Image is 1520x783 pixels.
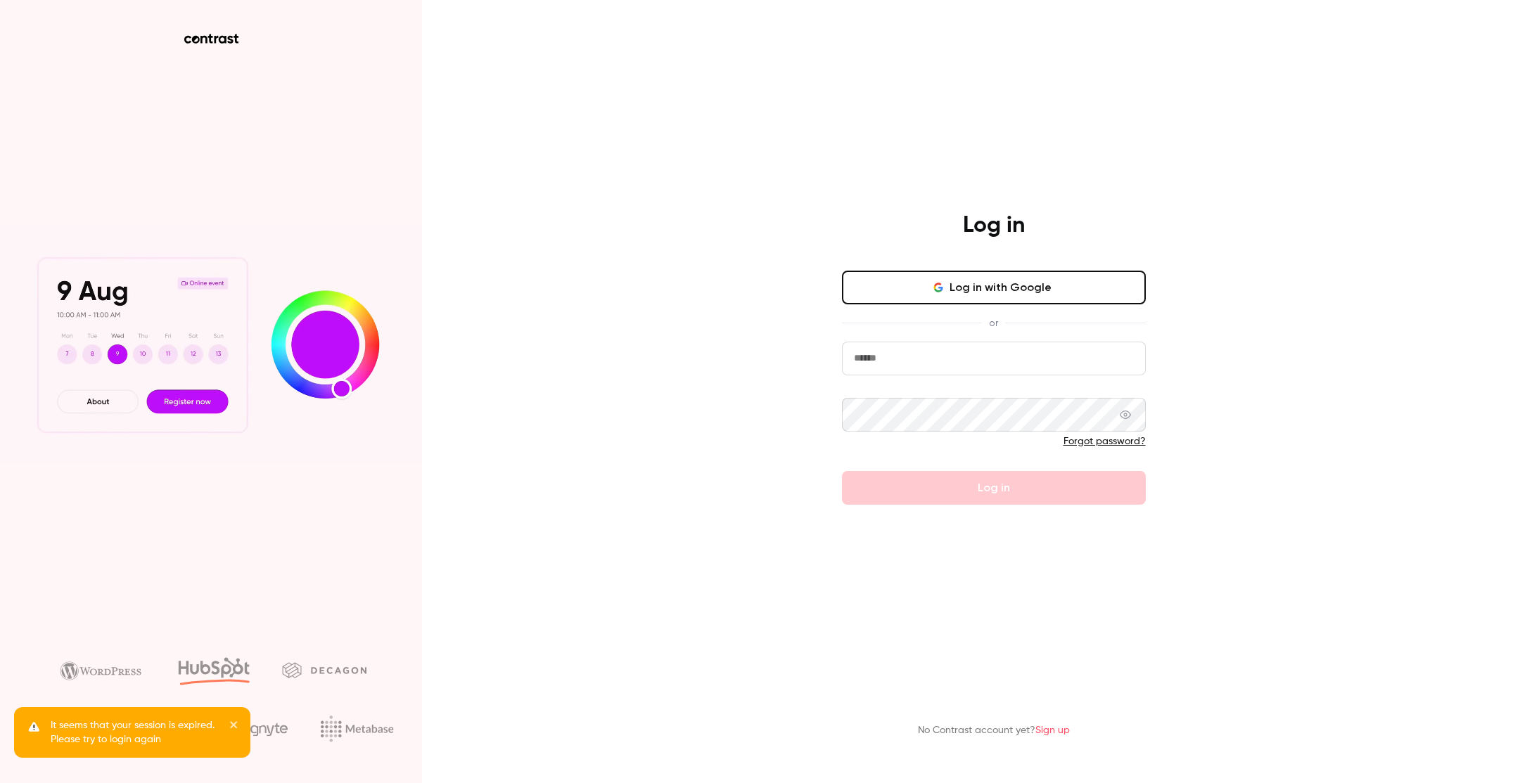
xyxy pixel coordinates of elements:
[1035,725,1070,735] a: Sign up
[229,718,239,735] button: close
[918,723,1070,738] p: No Contrast account yet?
[963,212,1025,240] h4: Log in
[1064,436,1146,446] a: Forgot password?
[842,271,1146,304] button: Log in with Google
[282,662,366,678] img: decagon
[51,718,219,746] p: It seems that your session is expired. Please try to login again
[982,316,1005,330] span: or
